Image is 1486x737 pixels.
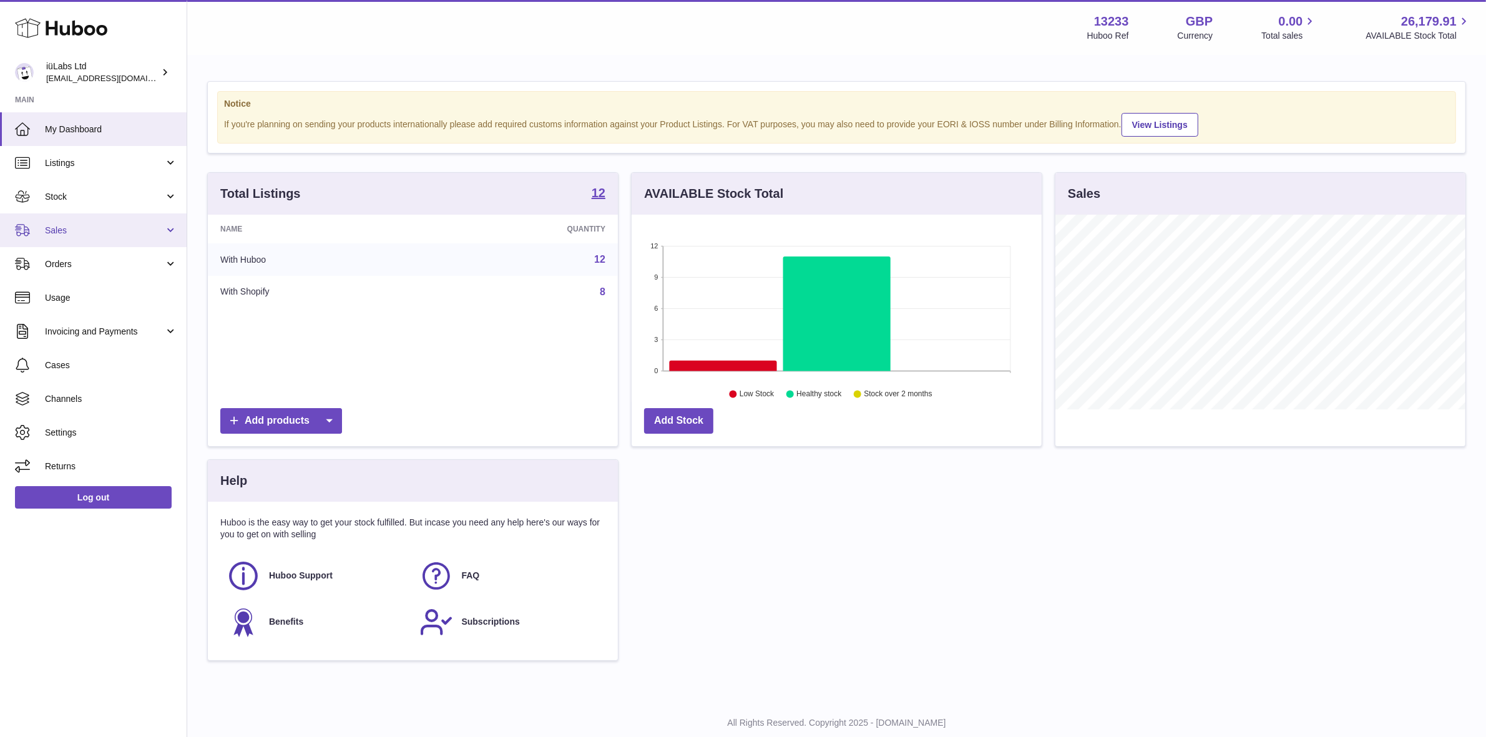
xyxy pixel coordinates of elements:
[45,157,164,169] span: Listings
[227,605,407,639] a: Benefits
[462,616,520,628] span: Subscriptions
[594,254,605,265] a: 12
[45,292,177,304] span: Usage
[45,124,177,135] span: My Dashboard
[208,276,429,308] td: With Shopify
[644,185,783,202] h3: AVAILABLE Stock Total
[1186,13,1213,30] strong: GBP
[45,225,164,237] span: Sales
[1178,30,1213,42] div: Currency
[15,63,34,82] img: info@iulabs.co
[654,336,658,343] text: 3
[220,517,605,540] p: Huboo is the easy way to get your stock fulfilled. But incase you need any help here's our ways f...
[654,367,658,374] text: 0
[208,215,429,243] th: Name
[740,390,775,399] text: Low Stock
[462,570,480,582] span: FAQ
[45,461,177,472] span: Returns
[269,616,303,628] span: Benefits
[650,242,658,250] text: 12
[1261,30,1317,42] span: Total sales
[220,185,301,202] h3: Total Listings
[1087,30,1129,42] div: Huboo Ref
[224,98,1449,110] strong: Notice
[15,486,172,509] a: Log out
[1094,13,1129,30] strong: 13233
[1279,13,1303,30] span: 0.00
[419,605,600,639] a: Subscriptions
[269,570,333,582] span: Huboo Support
[220,472,247,489] h3: Help
[45,326,164,338] span: Invoicing and Payments
[1366,30,1471,42] span: AVAILABLE Stock Total
[46,73,183,83] span: [EMAIL_ADDRESS][DOMAIN_NAME]
[45,258,164,270] span: Orders
[1401,13,1457,30] span: 26,179.91
[45,393,177,405] span: Channels
[1261,13,1317,42] a: 0.00 Total sales
[1122,113,1198,137] a: View Listings
[45,427,177,439] span: Settings
[197,717,1476,729] p: All Rights Reserved. Copyright 2025 - [DOMAIN_NAME]
[654,273,658,281] text: 9
[1068,185,1100,202] h3: Sales
[592,187,605,202] a: 12
[227,559,407,593] a: Huboo Support
[1366,13,1471,42] a: 26,179.91 AVAILABLE Stock Total
[419,559,600,593] a: FAQ
[46,61,159,84] div: iüLabs Ltd
[224,111,1449,137] div: If you're planning on sending your products internationally please add required customs informati...
[796,390,842,399] text: Healthy stock
[644,408,713,434] a: Add Stock
[600,286,605,297] a: 8
[45,191,164,203] span: Stock
[429,215,618,243] th: Quantity
[592,187,605,199] strong: 12
[864,390,932,399] text: Stock over 2 months
[654,305,658,312] text: 6
[220,408,342,434] a: Add products
[208,243,429,276] td: With Huboo
[45,359,177,371] span: Cases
